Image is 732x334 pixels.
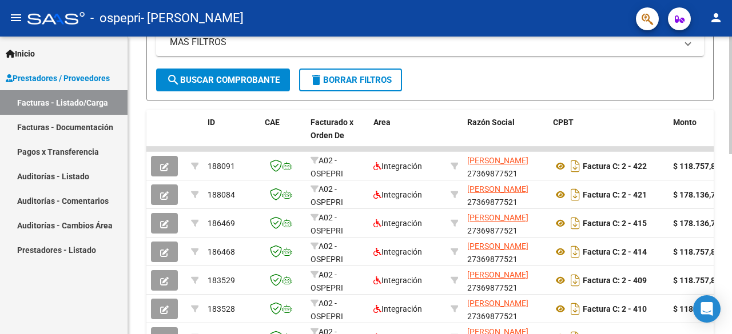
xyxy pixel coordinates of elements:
[9,11,23,25] mat-icon: menu
[583,247,647,256] strong: Factura C: 2 - 414
[311,184,343,207] span: A02 - OSPEPRI
[673,190,720,199] strong: $ 178.136,76
[568,157,583,175] i: Descargar documento
[299,69,402,91] button: Borrar Filtros
[208,162,235,171] span: 188091
[170,36,677,49] mat-panel-title: MAS FILTROS
[467,211,544,235] div: 27369877521
[467,242,528,251] span: [PERSON_NAME]
[467,156,528,165] span: [PERSON_NAME]
[673,219,720,228] strong: $ 178.136,76
[208,190,235,199] span: 188084
[311,118,353,140] span: Facturado x Orden De
[693,295,721,323] div: Open Intercom Messenger
[583,276,647,285] strong: Factura C: 2 - 409
[311,299,343,321] span: A02 - OSPEPRI
[553,118,574,127] span: CPBT
[309,75,392,85] span: Borrar Filtros
[568,186,583,204] i: Descargar documento
[373,247,422,256] span: Integración
[166,73,180,87] mat-icon: search
[467,268,544,292] div: 27369877521
[568,243,583,261] i: Descargar documento
[141,6,244,31] span: - [PERSON_NAME]
[467,299,528,308] span: [PERSON_NAME]
[208,219,235,228] span: 186469
[311,156,343,178] span: A02 - OSPEPRI
[673,276,720,285] strong: $ 118.757,84
[673,162,720,171] strong: $ 118.757,84
[463,110,548,160] datatable-header-cell: Razón Social
[467,213,528,222] span: [PERSON_NAME]
[673,247,720,256] strong: $ 118.757,84
[568,271,583,289] i: Descargar documento
[568,214,583,232] i: Descargar documento
[90,6,141,31] span: - ospepri
[373,304,422,313] span: Integración
[467,240,544,264] div: 27369877521
[467,154,544,178] div: 27369877521
[208,118,215,127] span: ID
[203,110,260,160] datatable-header-cell: ID
[6,72,110,84] span: Prestadores / Proveedores
[373,276,422,285] span: Integración
[548,110,669,160] datatable-header-cell: CPBT
[583,219,647,228] strong: Factura C: 2 - 415
[208,304,235,313] span: 183528
[156,69,290,91] button: Buscar Comprobante
[311,242,343,264] span: A02 - OSPEPRI
[467,297,544,321] div: 27369877521
[583,304,647,313] strong: Factura C: 2 - 410
[156,29,704,56] mat-expansion-panel-header: MAS FILTROS
[166,75,280,85] span: Buscar Comprobante
[309,73,323,87] mat-icon: delete
[467,184,528,194] span: [PERSON_NAME]
[373,118,391,127] span: Area
[306,110,369,160] datatable-header-cell: Facturado x Orden De
[467,270,528,279] span: [PERSON_NAME]
[208,247,235,256] span: 186468
[467,183,544,207] div: 27369877521
[6,47,35,60] span: Inicio
[373,219,422,228] span: Integración
[260,110,306,160] datatable-header-cell: CAE
[583,162,647,171] strong: Factura C: 2 - 422
[311,213,343,235] span: A02 - OSPEPRI
[369,110,446,160] datatable-header-cell: Area
[208,276,235,285] span: 183529
[709,11,723,25] mat-icon: person
[673,118,697,127] span: Monto
[467,118,515,127] span: Razón Social
[583,190,647,199] strong: Factura C: 2 - 421
[673,304,720,313] strong: $ 118.757,84
[373,190,422,199] span: Integración
[568,300,583,318] i: Descargar documento
[265,118,280,127] span: CAE
[373,162,422,171] span: Integración
[311,270,343,292] span: A02 - OSPEPRI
